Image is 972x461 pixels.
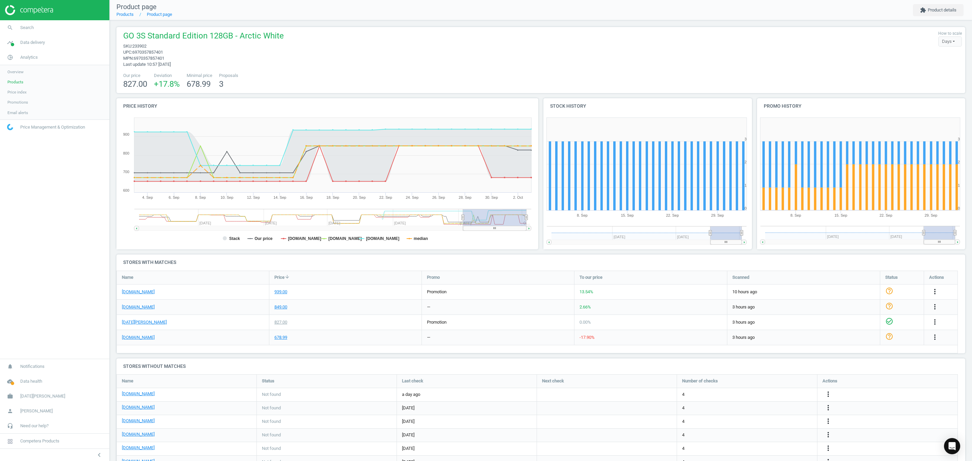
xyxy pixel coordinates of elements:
[274,334,287,341] div: 678.99
[366,236,400,241] tspan: [DOMAIN_NAME]
[4,375,17,388] i: cloud_done
[123,151,129,155] text: 800
[958,206,960,210] text: 0
[4,419,17,432] i: headset_mic
[745,183,747,187] text: 1
[824,404,832,413] button: more_vert
[154,79,180,89] span: +17.8 %
[958,183,960,187] text: 1
[427,289,447,294] span: promotion
[274,289,287,295] div: 939.00
[824,390,832,399] button: more_vert
[579,274,602,280] span: To our price
[427,274,440,280] span: Promo
[427,334,430,341] div: —
[7,79,23,85] span: Products
[116,358,965,374] h4: Stores without matches
[122,319,167,325] a: [DATE][PERSON_NAME]
[579,289,593,294] span: 13.54 %
[20,438,59,444] span: Competera Products
[682,378,718,384] span: Number of checks
[885,302,893,310] i: help_outline
[262,405,281,411] span: Not found
[20,378,42,384] span: Data health
[824,431,832,440] button: more_vert
[682,392,684,398] span: 4
[666,213,679,217] tspan: 22. Sep
[958,137,960,141] text: 3
[931,288,939,296] i: more_vert
[7,110,28,115] span: Email alerts
[4,390,17,403] i: work
[579,320,591,325] span: 0.00 %
[123,56,134,61] span: mpn :
[931,333,939,342] button: more_vert
[885,317,893,325] i: check_circle_outline
[682,446,684,452] span: 4
[219,79,223,89] span: 3
[247,195,260,199] tspan: 12. Sep
[95,451,103,459] i: chevron_left
[682,405,684,411] span: 4
[402,432,532,438] span: [DATE]
[824,431,832,439] i: more_vert
[682,419,684,425] span: 4
[229,236,240,241] tspan: Stack
[187,79,211,89] span: 678.99
[122,289,155,295] a: [DOMAIN_NAME]
[7,124,13,130] img: wGWNvw8QSZomAAAAABJRU5ErkJggg==
[579,304,591,309] span: 2.66 %
[353,195,366,199] tspan: 20. Sep
[195,195,206,199] tspan: 8. Sep
[929,274,944,280] span: Actions
[427,304,430,310] div: —
[20,393,65,399] span: [DATE][PERSON_NAME]
[4,36,17,49] i: timeline
[123,188,129,192] text: 600
[931,303,939,311] button: more_vert
[402,392,532,398] span: a day ago
[122,431,155,437] a: [DOMAIN_NAME]
[116,12,134,17] a: Products
[822,378,837,384] span: Actions
[621,213,634,217] tspan: 15. Sep
[542,378,564,384] span: Next check
[288,236,321,241] tspan: [DOMAIN_NAME]
[274,304,287,310] div: 849.00
[262,432,281,438] span: Not found
[20,25,34,31] span: Search
[91,451,108,459] button: chevron_left
[122,404,155,410] a: [DOMAIN_NAME]
[273,195,286,199] tspan: 14. Sep
[132,44,146,49] span: 233902
[7,89,27,95] span: Price index
[824,444,832,453] button: more_vert
[169,195,180,199] tspan: 6. Sep
[834,213,847,217] tspan: 15. Sep
[880,213,892,217] tspan: 22. Sep
[326,195,339,199] tspan: 18. Sep
[20,423,49,429] span: Need our help?
[885,287,893,295] i: help_outline
[123,50,132,55] span: upc :
[300,195,313,199] tspan: 16. Sep
[123,62,171,67] span: Last update 10:57 [DATE]
[20,54,38,60] span: Analytics
[682,432,684,438] span: 4
[543,98,752,114] h4: Stock history
[931,333,939,341] i: more_vert
[122,418,155,424] a: [DOMAIN_NAME]
[262,378,274,384] span: Status
[262,392,281,398] span: Not found
[147,12,172,17] a: Product page
[944,438,960,454] div: Open Intercom Messenger
[379,195,392,199] tspan: 22. Sep
[790,213,801,217] tspan: 8. Sep
[513,195,523,199] tspan: 2. Oct
[938,31,962,36] label: How to scale
[745,137,747,141] text: 3
[116,98,538,114] h4: Price history
[7,100,28,105] span: Promotions
[432,195,445,199] tspan: 26. Sep
[7,69,24,75] span: Overview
